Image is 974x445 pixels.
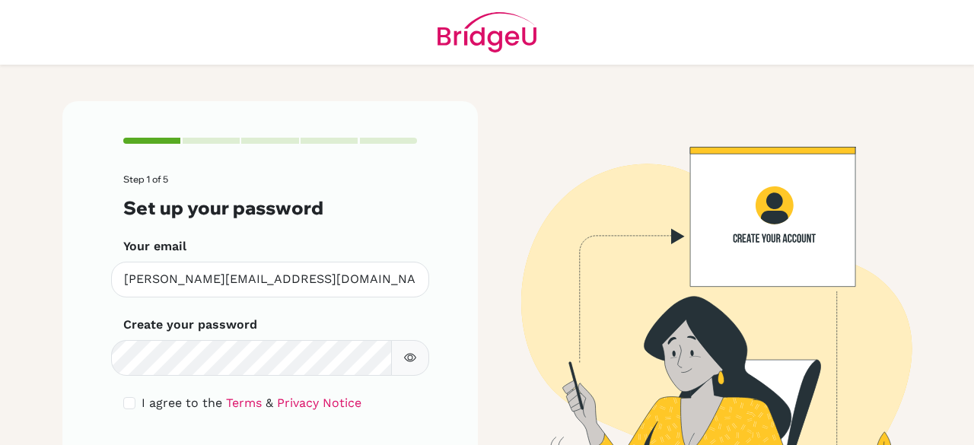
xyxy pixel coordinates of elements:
label: Create your password [123,316,257,334]
span: Step 1 of 5 [123,173,168,185]
span: & [266,396,273,410]
span: I agree to the [142,396,222,410]
label: Your email [123,237,186,256]
input: Insert your email* [111,262,429,297]
a: Privacy Notice [277,396,361,410]
a: Terms [226,396,262,410]
h3: Set up your password [123,197,417,219]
